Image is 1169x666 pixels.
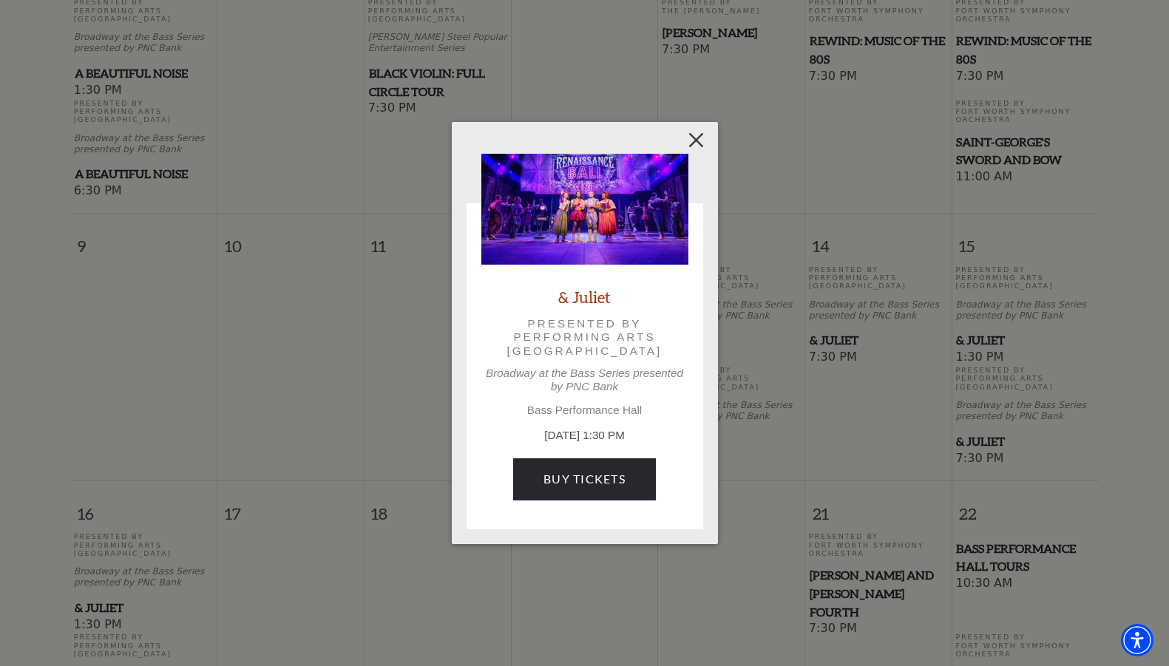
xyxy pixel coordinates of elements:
[481,154,688,265] img: & Juliet
[1121,624,1153,656] div: Accessibility Menu
[513,458,656,500] a: Buy Tickets
[558,287,611,307] a: & Juliet
[502,317,668,358] p: Presented by Performing Arts [GEOGRAPHIC_DATA]
[481,367,688,393] p: Broadway at the Bass Series presented by PNC Bank
[682,126,710,154] button: Close
[481,427,688,444] p: [DATE] 1:30 PM
[481,404,688,417] p: Bass Performance Hall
